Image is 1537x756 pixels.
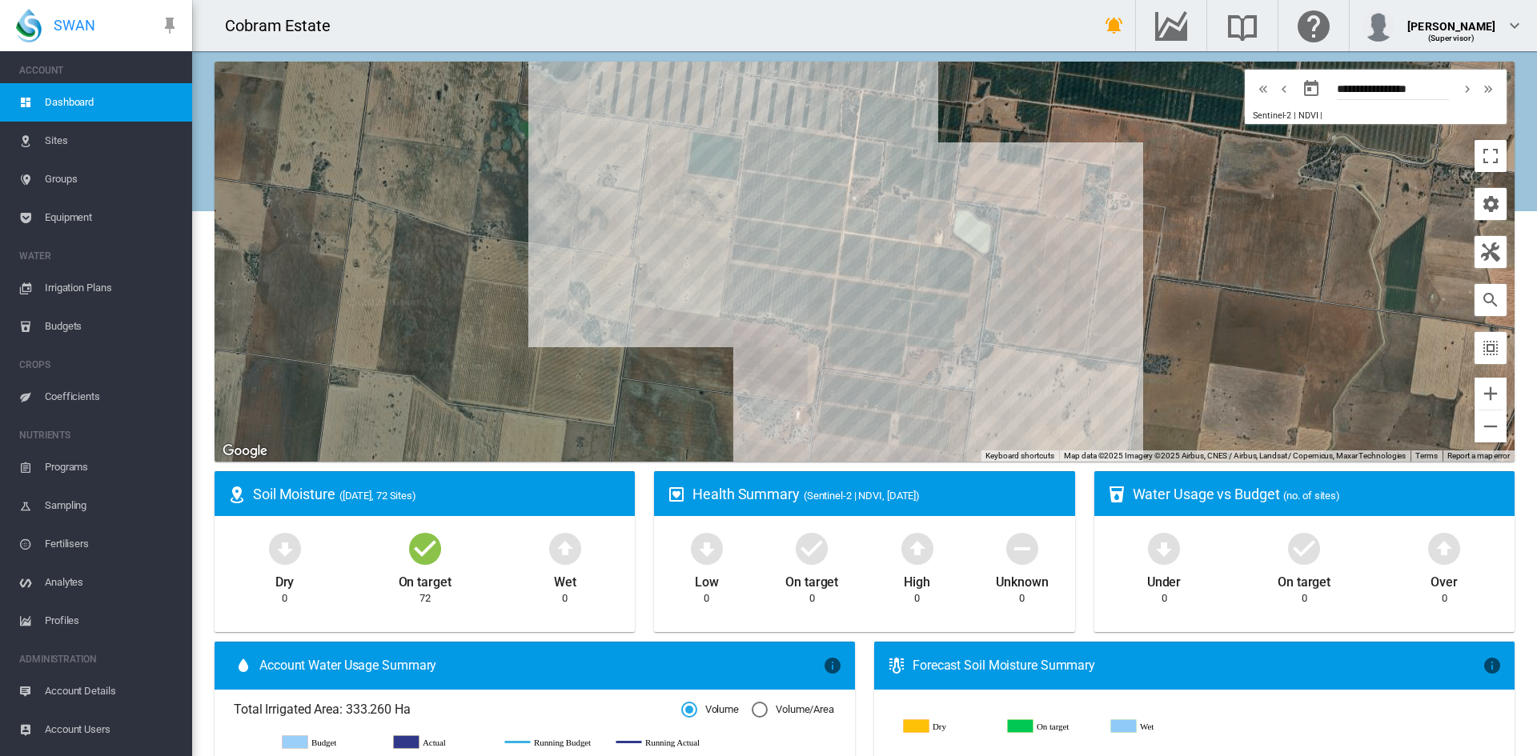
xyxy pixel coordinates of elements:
span: ADMINISTRATION [19,646,179,672]
a: Report a map error [1447,451,1510,460]
div: Wet [554,567,576,591]
md-icon: icon-chevron-double-left [1254,79,1272,98]
span: CROPS [19,352,179,378]
span: (Supervisor) [1428,34,1475,42]
md-icon: icon-chevron-left [1275,79,1293,98]
div: Unknown [996,567,1048,591]
span: Budgets [45,307,179,346]
span: Account Water Usage Summary [259,657,823,674]
span: WATER [19,243,179,269]
div: 0 [809,591,815,606]
md-icon: icon-bell-ring [1105,16,1124,35]
md-icon: icon-chevron-right [1459,79,1476,98]
div: 0 [1442,591,1447,606]
span: Total Irrigated Area: 333.260 Ha [234,701,681,718]
span: | [1320,110,1322,121]
g: On target [1008,719,1099,734]
md-icon: icon-checkbox-marked-circle [1285,529,1323,567]
button: Toggle fullscreen view [1475,140,1507,172]
md-icon: Go to the Data Hub [1152,16,1190,35]
span: Profiles [45,602,179,640]
span: ([DATE], 72 Sites) [339,490,416,502]
button: Zoom in [1475,378,1507,410]
md-icon: icon-arrow-up-bold-circle [546,529,584,567]
span: Sites [45,122,179,160]
g: Dry [904,719,995,734]
img: profile.jpg [1362,10,1395,42]
span: Coefficients [45,378,179,416]
button: icon-chevron-double-left [1253,79,1274,98]
span: Map data ©2025 Imagery ©2025 Airbus, CNES / Airbus, Landsat / Copernicus, Maxar Technologies [1064,451,1406,460]
md-icon: icon-water [234,656,253,675]
span: Dashboard [45,83,179,122]
img: SWAN-Landscape-Logo-Colour-drop.png [16,9,42,42]
div: Cobram Estate [225,14,345,37]
div: Forecast Soil Moisture Summary [913,657,1483,674]
md-icon: icon-heart-box-outline [667,485,686,504]
span: Analytes [45,563,179,602]
a: Open this area in Google Maps (opens a new window) [219,441,271,462]
g: Budget [283,735,378,750]
div: Health Summary [692,484,1061,504]
span: Programs [45,448,179,486]
button: icon-chevron-right [1457,79,1478,98]
button: Keyboard shortcuts [985,450,1054,462]
md-icon: Search the knowledge base [1223,16,1262,35]
md-icon: icon-arrow-down-bold-circle [266,529,304,567]
span: Account Details [45,672,179,710]
button: icon-magnify [1475,284,1507,316]
span: Fertilisers [45,525,179,563]
div: On target [785,567,838,591]
g: Actual [394,735,489,750]
button: Zoom out [1475,410,1507,442]
span: (Sentinel-2 | NDVI, [DATE]) [804,490,920,502]
span: Groups [45,160,179,198]
md-icon: icon-chevron-double-right [1479,79,1497,98]
md-icon: icon-information [1483,656,1502,675]
md-icon: icon-map-marker-radius [227,485,247,504]
div: 0 [562,591,568,606]
div: [PERSON_NAME] [1407,12,1495,28]
button: icon-select-all [1475,332,1507,364]
span: Sampling [45,486,179,525]
span: ACCOUNT [19,58,179,83]
md-icon: icon-minus-circle [1003,529,1041,567]
div: 0 [1162,591,1167,606]
div: 0 [1302,591,1307,606]
span: Irrigation Plans [45,269,179,307]
span: Sentinel-2 | NDVI [1253,110,1318,121]
md-icon: icon-checkbox-marked-circle [406,529,444,567]
span: (no. of sites) [1283,490,1340,502]
g: Wet [1111,719,1202,734]
button: icon-cog [1475,188,1507,220]
div: Water Usage vs Budget [1133,484,1502,504]
md-icon: icon-chevron-down [1505,16,1524,35]
md-radio-button: Volume [681,702,739,718]
span: NUTRIENTS [19,422,179,448]
span: Account Users [45,710,179,749]
md-icon: icon-thermometer-lines [887,656,906,675]
md-icon: icon-information [823,656,842,675]
md-icon: Click here for help [1294,16,1333,35]
span: Equipment [45,198,179,237]
div: 0 [704,591,709,606]
button: md-calendar [1295,73,1327,105]
div: 72 [419,591,431,606]
md-icon: icon-cog [1481,194,1500,214]
div: Under [1147,567,1182,591]
div: High [904,567,930,591]
button: icon-chevron-double-right [1478,79,1499,98]
g: Running Actual [616,735,712,750]
button: icon-bell-ring [1098,10,1130,42]
div: Soil Moisture [253,484,622,504]
md-radio-button: Volume/Area [752,702,834,718]
a: Terms [1415,451,1438,460]
md-icon: icon-select-all [1481,338,1500,358]
div: Low [695,567,719,591]
md-icon: icon-pin [160,16,179,35]
md-icon: icon-cup-water [1107,485,1126,504]
div: 0 [914,591,920,606]
md-icon: icon-magnify [1481,290,1500,310]
div: 0 [282,591,287,606]
img: Google [219,441,271,462]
